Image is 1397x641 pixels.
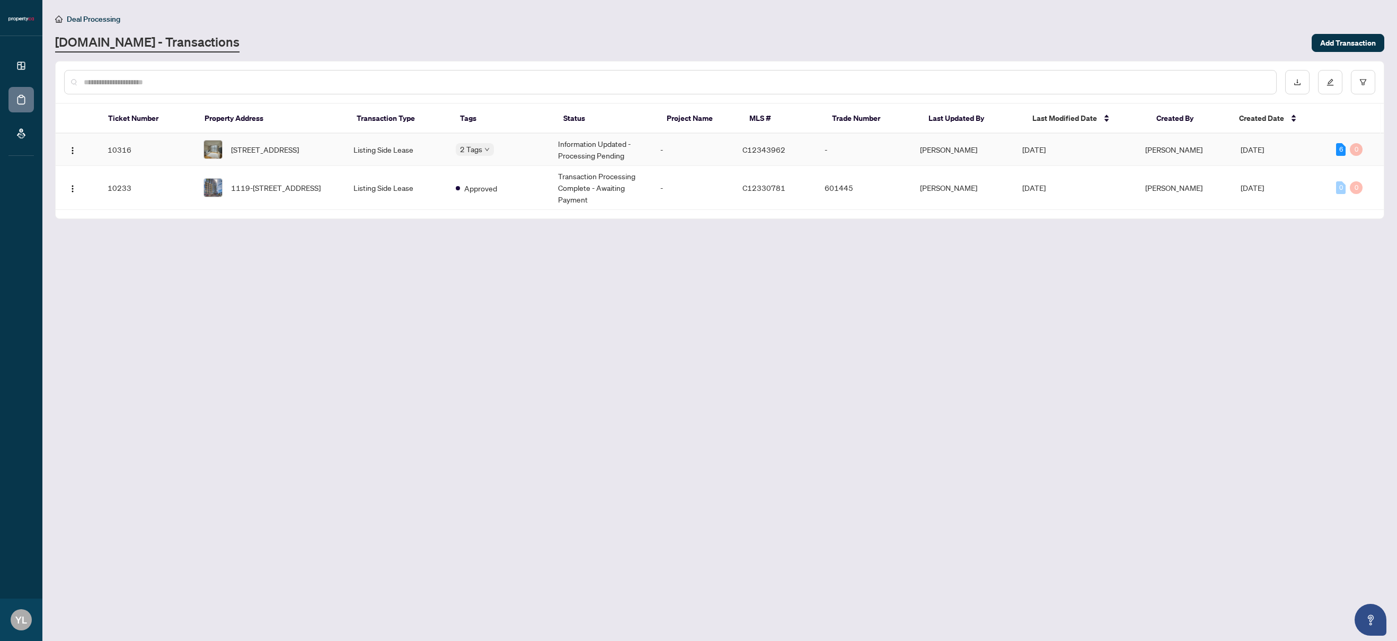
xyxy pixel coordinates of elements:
[1145,145,1203,154] span: [PERSON_NAME]
[1241,183,1264,192] span: [DATE]
[1032,112,1097,124] span: Last Modified Date
[652,134,734,166] td: -
[1148,104,1231,134] th: Created By
[1318,70,1342,94] button: edit
[196,104,348,134] th: Property Address
[652,166,734,210] td: -
[1024,104,1148,134] th: Last Modified Date
[345,134,447,166] td: Listing Side Lease
[55,15,63,23] span: home
[912,166,1014,210] td: [PERSON_NAME]
[1359,78,1367,86] span: filter
[1022,145,1046,154] span: [DATE]
[204,141,222,159] img: thumbnail-img
[1239,112,1284,124] span: Created Date
[816,134,912,166] td: -
[67,14,120,24] span: Deal Processing
[550,134,652,166] td: Information Updated - Processing Pending
[68,146,77,155] img: Logo
[55,33,240,52] a: [DOMAIN_NAME] - Transactions
[348,104,452,134] th: Transaction Type
[68,185,77,193] img: Logo
[64,141,81,158] button: Logo
[64,179,81,196] button: Logo
[550,166,652,210] td: Transaction Processing Complete - Awaiting Payment
[1350,181,1363,194] div: 0
[204,179,222,197] img: thumbnail-img
[1241,145,1264,154] span: [DATE]
[1320,34,1376,51] span: Add Transaction
[99,134,194,166] td: 10316
[100,104,196,134] th: Ticket Number
[741,104,824,134] th: MLS #
[1022,183,1046,192] span: [DATE]
[345,166,447,210] td: Listing Side Lease
[8,16,34,22] img: logo
[824,104,920,134] th: Trade Number
[920,104,1023,134] th: Last Updated By
[742,183,785,192] span: C12330781
[1145,183,1203,192] span: [PERSON_NAME]
[99,166,194,210] td: 10233
[1336,143,1346,156] div: 6
[15,612,27,627] span: YL
[464,182,497,194] span: Approved
[658,104,741,134] th: Project Name
[1285,70,1310,94] button: download
[460,143,482,155] span: 2 Tags
[1294,78,1301,86] span: download
[452,104,555,134] th: Tags
[816,166,912,210] td: 601445
[1231,104,1327,134] th: Created Date
[1355,604,1386,636] button: Open asap
[742,145,785,154] span: C12343962
[231,182,321,194] span: 1119-[STREET_ADDRESS]
[912,134,1014,166] td: [PERSON_NAME]
[1312,34,1384,52] button: Add Transaction
[1327,78,1334,86] span: edit
[484,147,490,152] span: down
[555,104,658,134] th: Status
[231,144,299,155] span: [STREET_ADDRESS]
[1336,181,1346,194] div: 0
[1350,143,1363,156] div: 0
[1351,70,1375,94] button: filter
